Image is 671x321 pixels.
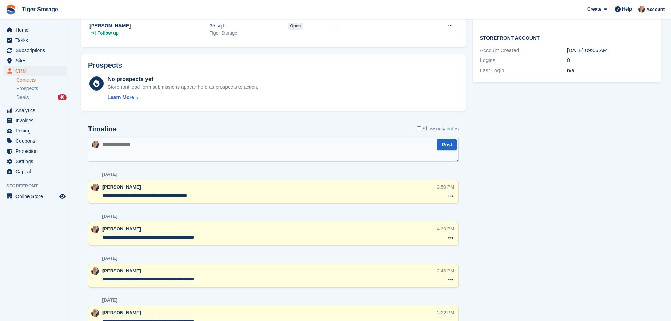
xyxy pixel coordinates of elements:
[15,136,58,146] span: Coupons
[646,6,665,13] span: Account
[16,85,38,92] span: Prospects
[4,105,67,115] a: menu
[622,6,632,13] span: Help
[15,191,58,201] span: Online Store
[88,125,117,133] h2: Timeline
[437,139,457,150] button: Post
[91,184,99,191] img: Becky Martin
[587,6,601,13] span: Create
[19,4,61,15] a: Tiger Storage
[6,4,16,15] img: stora-icon-8386f47178a22dfd0bd8f6a31ec36ba5ce8667c1dd55bd0f319d3a0aa187defe.svg
[102,214,117,219] div: [DATE]
[480,34,654,41] h2: Storefront Account
[102,226,141,232] span: [PERSON_NAME]
[91,267,99,275] img: Becky Martin
[89,22,210,30] div: [PERSON_NAME]
[437,267,454,274] div: 2:46 PM
[567,47,654,55] div: [DATE] 09:06 AM
[480,47,567,55] div: Account Created
[102,310,141,315] span: [PERSON_NAME]
[4,156,67,166] a: menu
[4,136,67,146] a: menu
[91,226,99,233] img: Becky Martin
[4,191,67,201] a: menu
[102,297,117,303] div: [DATE]
[288,23,303,30] span: open
[417,125,421,132] input: Show only notes
[95,30,96,37] span: |
[4,116,67,125] a: menu
[102,255,117,261] div: [DATE]
[210,30,288,37] div: Tiger Storage
[210,22,288,30] div: 35 sq ft
[107,94,258,101] a: Learn More
[567,56,654,64] div: 0
[15,45,58,55] span: Subscriptions
[15,156,58,166] span: Settings
[4,25,67,35] a: menu
[58,192,67,200] a: Preview store
[567,67,654,75] div: n/a
[58,94,67,100] div: 40
[91,309,99,317] img: Becky Martin
[16,94,29,101] span: Deals
[16,94,67,101] a: Deals 40
[102,172,117,177] div: [DATE]
[437,226,454,232] div: 4:39 PM
[88,61,122,69] h2: Prospects
[15,105,58,115] span: Analytics
[6,183,70,190] span: Storefront
[107,84,258,91] div: Storefront lead form submissions appear here as prospects to action.
[4,66,67,76] a: menu
[417,125,459,132] label: Show only notes
[16,77,67,84] a: Contacts
[15,66,58,76] span: CRM
[15,126,58,136] span: Pricing
[16,85,67,92] a: Prospects
[102,268,141,273] span: [PERSON_NAME]
[4,146,67,156] a: menu
[15,25,58,35] span: Home
[102,184,141,190] span: [PERSON_NAME]
[4,126,67,136] a: menu
[638,6,645,13] img: Becky Martin
[480,56,567,64] div: Logins
[15,35,58,45] span: Tasks
[15,146,58,156] span: Protection
[4,45,67,55] a: menu
[437,309,454,316] div: 3:22 PM
[92,141,99,148] img: Becky Martin
[334,22,417,29] div: -
[97,30,119,37] span: Follow up
[15,56,58,66] span: Sites
[15,167,58,177] span: Capital
[107,94,134,101] div: Learn More
[4,167,67,177] a: menu
[480,67,567,75] div: Last Login
[15,116,58,125] span: Invoices
[107,75,258,84] div: No prospects yet
[437,184,454,190] div: 3:50 PM
[4,56,67,66] a: menu
[4,35,67,45] a: menu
